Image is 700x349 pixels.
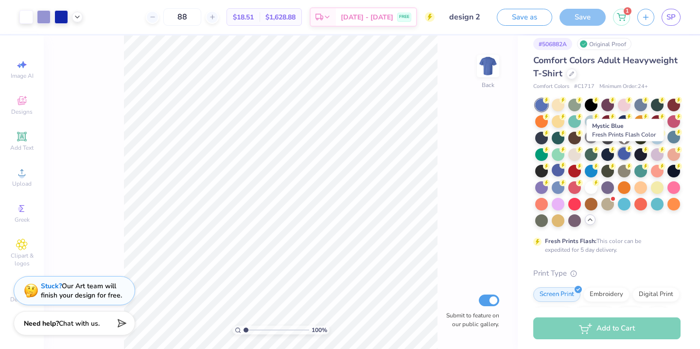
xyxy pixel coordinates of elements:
label: Submit to feature on our public gallery. [441,311,499,329]
div: Vinyl [617,307,644,321]
span: Fresh Prints Flash Color [592,131,656,139]
div: Embroidery [583,287,630,302]
div: Back [482,81,494,89]
span: SP [666,12,676,23]
span: Upload [12,180,32,188]
div: Digital Print [632,287,680,302]
input: Untitled Design [442,7,490,27]
span: Chat with us. [59,319,100,328]
span: Clipart & logos [5,252,39,267]
span: # C1717 [574,83,595,91]
button: Save as [497,9,552,26]
span: Designs [11,108,33,116]
span: FREE [399,14,409,20]
span: Minimum Order: 24 + [599,83,648,91]
span: [DATE] - [DATE] [341,12,393,22]
span: Image AI [11,72,34,80]
span: 100 % [312,326,327,334]
div: Foil [647,307,670,321]
div: Transfers [575,307,614,321]
div: This color can be expedited for 5 day delivery. [545,237,665,254]
div: Our Art team will finish your design for free. [41,281,122,300]
span: $1,628.88 [265,12,296,22]
strong: Stuck? [41,281,62,291]
div: Original Proof [577,38,631,50]
span: Comfort Colors [533,83,569,91]
span: Add Text [10,144,34,152]
span: Greek [15,216,30,224]
span: Decorate [10,296,34,303]
span: 1 [624,7,631,15]
strong: Need help? [24,319,59,328]
span: $18.51 [233,12,254,22]
span: Comfort Colors Adult Heavyweight T-Shirt [533,54,678,79]
input: – – [163,8,201,26]
div: # 506882A [533,38,572,50]
div: Mystic Blue [587,119,664,141]
div: Print Type [533,268,681,279]
strong: Fresh Prints Flash: [545,237,596,245]
div: Screen Print [533,287,580,302]
div: Applique [533,307,572,321]
img: Back [478,56,498,76]
a: SP [662,9,681,26]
